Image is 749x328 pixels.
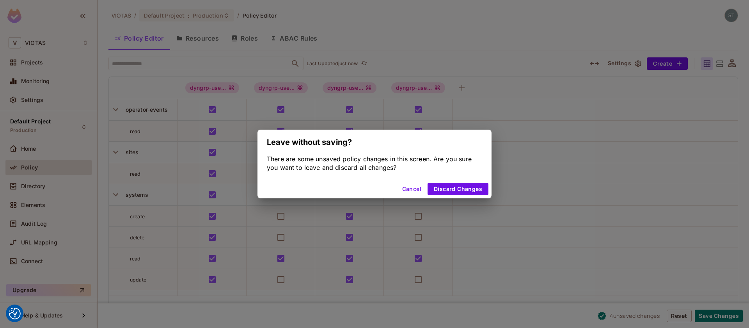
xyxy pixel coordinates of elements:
[267,155,472,171] span: There are some unsaved policy changes in this screen. Are you sure you want to leave and discard ...
[257,130,492,155] h2: Leave without saving?
[9,308,21,319] button: Consent Preferences
[428,183,488,195] button: Discard Changes
[399,183,424,195] button: Cancel
[9,308,21,319] img: Revisit consent button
